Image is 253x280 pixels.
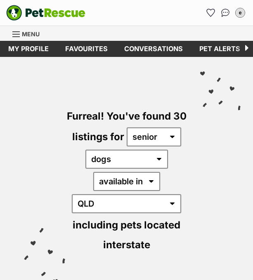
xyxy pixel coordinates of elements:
[221,9,230,17] img: chat-41dd97257d64d25036548639549fe6c8038ab92f7586957e7f3b1b290dea8141.svg
[67,110,187,143] span: Furreal! You've found 30 listings for
[73,219,180,251] span: including pets located interstate
[6,5,85,21] a: PetRescue
[236,9,244,17] div: e
[219,6,232,19] a: Conversations
[57,41,116,57] a: Favourites
[6,5,85,21] img: logo-e224e6f780fb5917bec1dbf3a21bbac754714ae5b6737aabdf751b685950b380.svg
[204,6,217,19] a: Favourites
[116,41,191,57] a: conversations
[22,31,40,38] span: Menu
[191,41,248,57] a: Pet alerts
[204,6,247,19] ul: Account quick links
[12,26,45,41] a: Menu
[234,6,247,19] button: My account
